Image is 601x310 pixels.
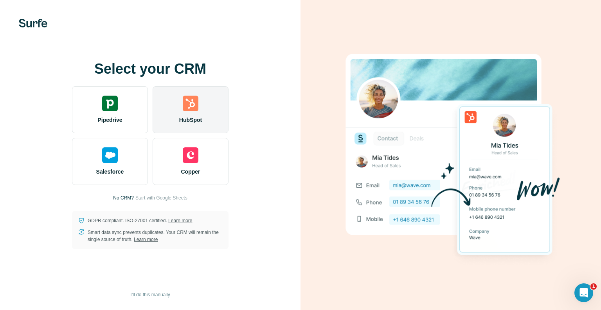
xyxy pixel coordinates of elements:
[574,283,593,302] iframe: Intercom live chat
[102,147,118,163] img: salesforce's logo
[88,229,222,243] p: Smart data sync prevents duplicates. Your CRM will remain the single source of truth.
[590,283,597,290] span: 1
[19,19,47,27] img: Surfe's logo
[96,168,124,176] span: Salesforce
[183,96,198,111] img: hubspot's logo
[181,168,200,176] span: Copper
[135,194,187,201] button: Start with Google Sheets
[88,217,192,224] p: GDPR compliant. ISO-27001 certified.
[341,42,560,269] img: HUBSPOT image
[168,218,192,223] a: Learn more
[183,147,198,163] img: copper's logo
[97,116,122,124] span: Pipedrive
[130,291,170,298] span: I’ll do this manually
[125,289,175,301] button: I’ll do this manually
[72,61,229,77] h1: Select your CRM
[134,237,158,242] a: Learn more
[113,194,134,201] p: No CRM?
[102,96,118,111] img: pipedrive's logo
[179,116,202,124] span: HubSpot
